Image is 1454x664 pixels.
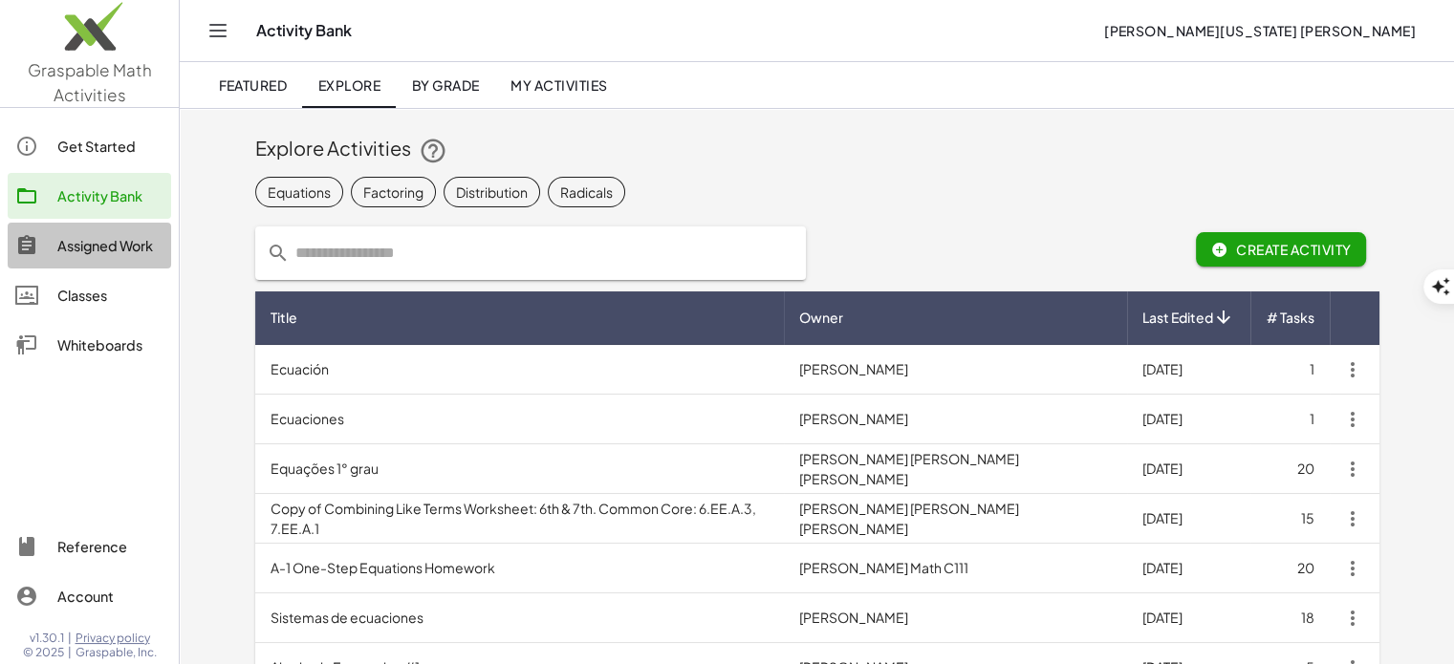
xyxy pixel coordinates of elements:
[218,76,287,94] span: Featured
[1127,544,1250,593] td: [DATE]
[1088,13,1431,48] button: [PERSON_NAME][US_STATE] [PERSON_NAME]
[784,444,1126,494] td: [PERSON_NAME] [PERSON_NAME] [PERSON_NAME]
[1103,22,1416,39] span: [PERSON_NAME][US_STATE] [PERSON_NAME]
[1250,544,1330,593] td: 20
[1127,593,1250,643] td: [DATE]
[1127,345,1250,395] td: [DATE]
[1127,444,1250,494] td: [DATE]
[268,182,331,202] div: Equations
[784,494,1126,544] td: [PERSON_NAME] [PERSON_NAME] [PERSON_NAME]
[1211,241,1352,258] span: Create Activity
[255,395,785,444] td: Ecuaciones
[8,322,171,368] a: Whiteboards
[57,234,163,257] div: Assigned Work
[255,494,785,544] td: Copy of Combining Like Terms Worksheet: 6th & 7th. Common Core: 6.EE.A.3, 7.EE.A.1
[1196,232,1367,267] button: Create Activity
[68,631,72,646] span: |
[28,59,152,105] span: Graspable Math Activities
[255,135,1379,165] div: Explore Activities
[8,524,171,569] a: Reference
[8,223,171,268] a: Assigned Work
[57,135,163,158] div: Get Started
[203,15,233,46] button: Toggle navigation
[784,544,1126,593] td: [PERSON_NAME] Math C111
[271,308,297,328] span: Title
[8,123,171,169] a: Get Started
[57,184,163,207] div: Activity Bank
[57,284,163,307] div: Classes
[799,308,843,328] span: Owner
[1127,395,1250,444] td: [DATE]
[784,593,1126,643] td: [PERSON_NAME]
[8,272,171,318] a: Classes
[68,645,72,660] span: |
[57,333,163,356] div: Whiteboards
[1127,494,1250,544] td: [DATE]
[57,585,163,608] div: Account
[1250,395,1330,444] td: 1
[76,631,157,646] a: Privacy policy
[317,76,380,94] span: Explore
[510,76,608,94] span: My Activities
[1250,345,1330,395] td: 1
[8,573,171,619] a: Account
[1142,308,1213,328] span: Last Edited
[255,544,785,593] td: A-1 One-Step Equations Homework
[363,182,423,202] div: Factoring
[255,444,785,494] td: Equações 1° grau
[30,631,64,646] span: v1.30.1
[57,535,163,558] div: Reference
[1250,494,1330,544] td: 15
[76,645,157,660] span: Graspable, Inc.
[267,242,290,265] i: prepended action
[784,395,1126,444] td: [PERSON_NAME]
[255,345,785,395] td: Ecuación
[1267,308,1314,328] span: # Tasks
[1250,444,1330,494] td: 20
[255,593,785,643] td: Sistemas de ecuaciones
[8,173,171,219] a: Activity Bank
[23,645,64,660] span: © 2025
[560,182,613,202] div: Radicals
[456,182,528,202] div: Distribution
[784,345,1126,395] td: [PERSON_NAME]
[1250,593,1330,643] td: 18
[411,76,479,94] span: By Grade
